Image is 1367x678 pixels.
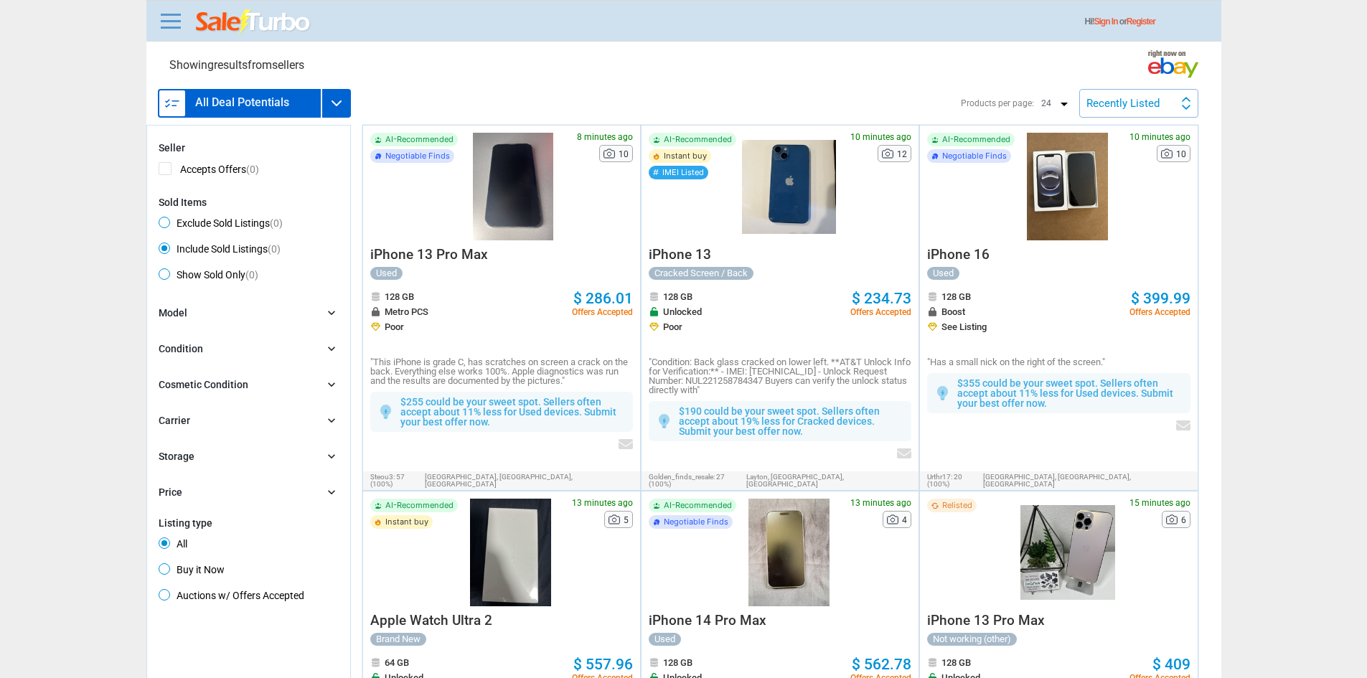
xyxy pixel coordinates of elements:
[159,589,304,606] span: Auctions w/ Offers Accepted
[852,291,911,306] a: $ 234.73
[425,474,633,488] span: [GEOGRAPHIC_DATA], [GEOGRAPHIC_DATA],[GEOGRAPHIC_DATA]
[1127,17,1155,27] a: Register
[159,162,259,180] span: Accepts Offers
[169,60,304,71] div: Showing results
[159,342,203,357] div: Condition
[663,307,702,316] span: Unlocked
[385,307,428,316] span: Metro PCS
[159,268,258,286] span: Show Sold Only
[649,616,766,627] a: iPhone 14 Pro Max
[941,307,965,316] span: Boost
[664,152,707,160] span: Instant buy
[663,292,692,301] span: 128 GB
[850,499,911,507] span: 13 minutes ago
[662,169,704,176] span: IMEI Listed
[649,473,725,488] span: 27 (100%)
[1085,17,1094,27] span: Hi!
[159,537,187,555] span: All
[573,290,633,307] span: $ 286.01
[1176,150,1186,159] span: 10
[679,406,904,436] p: $190 could be your sweet spot. Sellers often accept about 19% less for Cracked devices. Submit yo...
[324,413,339,428] i: chevron_right
[1152,656,1190,673] span: $ 409
[961,99,1034,108] div: Products per page:
[572,308,633,316] span: Offers Accepted
[941,658,971,667] span: 128 GB
[1131,290,1190,307] span: $ 399.99
[370,267,403,280] div: Used
[370,246,488,263] span: iPhone 13 Pro Max
[159,197,339,208] div: Sold Items
[1094,17,1118,27] a: Sign In
[370,250,488,261] a: iPhone 13 Pro Max
[624,516,629,524] span: 5
[370,633,426,646] div: Brand New
[927,250,990,261] a: iPhone 16
[927,616,1045,627] a: iPhone 13 Pro Max
[850,308,911,316] span: Offers Accepted
[159,217,283,234] span: Exclude Sold Listings
[159,485,182,501] div: Price
[663,322,682,331] span: Poor
[196,9,311,35] img: saleturbo.com - Online Deals and Discount Coupons
[159,449,194,465] div: Storage
[573,656,633,673] span: $ 557.96
[941,292,971,301] span: 128 GB
[649,267,753,280] div: Cracked Screen / Back
[385,152,450,160] span: Negotiable Finds
[195,97,289,108] h3: All Deal Potentials
[1119,17,1155,27] span: or
[385,322,404,331] span: Poor
[619,150,629,159] span: 10
[746,474,912,488] span: Layton, [GEOGRAPHIC_DATA],[GEOGRAPHIC_DATA]
[324,449,339,463] i: chevron_right
[927,357,1190,367] p: "Has a small nick on the right of the screen."
[1129,133,1190,141] span: 10 minutes ago
[927,473,952,481] span: urthr17:
[850,133,911,141] span: 10 minutes ago
[577,133,633,141] span: 8 minutes ago
[957,378,1183,408] p: $355 could be your sweet spot. Sellers often accept about 11% less for Used devices. Submit your ...
[897,448,911,458] img: envelop icon
[324,342,339,356] i: chevron_right
[1181,516,1186,524] span: 6
[942,152,1007,160] span: Negotiable Finds
[159,243,281,260] span: Include Sold Listings
[1129,308,1190,316] span: Offers Accepted
[983,474,1190,488] span: [GEOGRAPHIC_DATA], [GEOGRAPHIC_DATA],[GEOGRAPHIC_DATA]
[573,291,633,306] a: $ 286.01
[245,269,258,281] span: (0)
[248,58,304,72] span: from sellers
[370,612,492,628] span: Apple Watch Ultra 2
[159,563,225,580] span: Buy it Now
[159,413,190,429] div: Carrier
[159,306,187,321] div: Model
[385,502,454,509] span: AI-Recommended
[324,377,339,392] i: chevron_right
[370,357,633,385] p: "This iPhone is grade C, has scratches on screen a crack on the back. Everything else works 100%....
[370,473,405,488] span: 57 (100%)
[1152,657,1190,672] a: $ 409
[1038,95,1066,112] p: 24
[649,246,711,263] span: iPhone 13
[573,657,633,672] a: $ 557.96
[852,657,911,672] a: $ 562.78
[324,485,339,499] i: chevron_right
[649,357,911,395] p: "Condition: Back glass cracked on lower left. **AT&T Unlock Info for Verification:** - IMEI: [TEC...
[619,439,633,449] img: envelop icon
[1086,98,1160,109] div: Recently Listed
[927,612,1045,628] span: iPhone 13 Pro Max
[324,306,339,320] i: chevron_right
[159,517,339,529] div: Listing type
[649,250,711,261] a: iPhone 13
[649,473,715,481] span: golden_finds_resale:
[159,377,248,393] div: Cosmetic Condition
[400,397,626,427] p: $255 could be your sweet spot. Sellers often accept about 11% less for Used devices. Submit your ...
[572,499,633,507] span: 13 minutes ago
[897,150,907,159] span: 12
[270,217,283,229] span: (0)
[268,243,281,255] span: (0)
[664,502,732,509] span: AI-Recommended
[927,633,1017,646] div: Not working (other)
[370,616,492,627] a: Apple Watch Ultra 2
